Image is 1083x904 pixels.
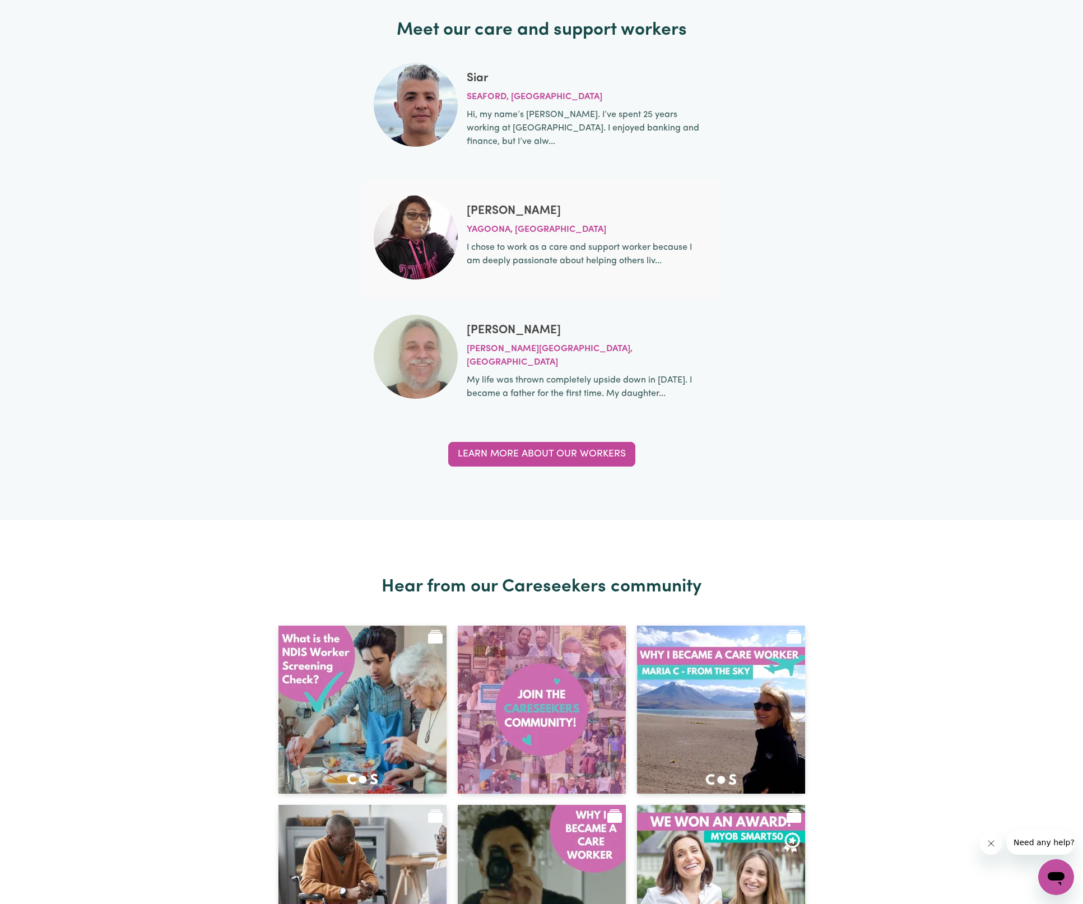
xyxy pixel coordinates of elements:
a: [PERSON_NAME] [467,205,561,217]
a: Learn more about our workers [448,442,635,467]
img: View Margaret's profile [374,195,458,279]
div: [PERSON_NAME][GEOGRAPHIC_DATA], [GEOGRAPHIC_DATA] [467,342,701,369]
img: View Jim's profile [374,315,458,399]
div: YAGOONA, [GEOGRAPHIC_DATA] [467,223,701,236]
a: Siar [467,72,489,84]
p: Hi, my name’s [PERSON_NAME]. I’ve spent 25 years working at [GEOGRAPHIC_DATA]. I enjoyed banking ... [467,108,701,148]
a: [PERSON_NAME] [467,324,561,336]
p: My life was thrown completely upside down in [DATE]. I became a father for the first time. My dau... [467,374,701,400]
iframe: Close message [980,832,1002,855]
div: SEAFORD, [GEOGRAPHIC_DATA] [467,90,701,104]
p: I chose to work as a care and support worker because I am deeply passionate about helping others ... [467,241,701,268]
img: View Siar's profile [374,63,458,147]
iframe: Button to launch messaging window [1038,859,1074,895]
h2: Hear from our Careseekers community [179,576,905,598]
span: Need any help? [7,8,68,17]
h2: Meet our care and support workers [179,20,905,41]
iframe: Message from company [1007,830,1074,855]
